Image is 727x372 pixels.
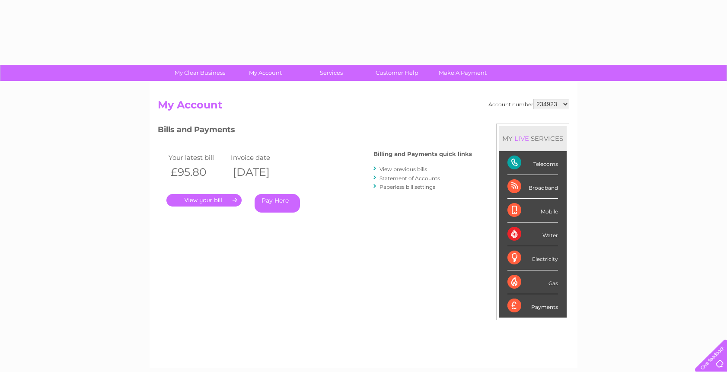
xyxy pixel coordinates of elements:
[164,65,236,81] a: My Clear Business
[488,99,569,109] div: Account number
[158,124,472,139] h3: Bills and Payments
[427,65,498,81] a: Make A Payment
[513,134,531,143] div: LIVE
[499,126,567,151] div: MY SERVICES
[361,65,433,81] a: Customer Help
[507,294,558,318] div: Payments
[379,166,427,172] a: View previous bills
[379,175,440,181] a: Statement of Accounts
[255,194,300,213] a: Pay Here
[373,151,472,157] h4: Billing and Payments quick links
[229,163,291,181] th: [DATE]
[507,151,558,175] div: Telecoms
[166,152,229,163] td: Your latest bill
[229,152,291,163] td: Invoice date
[507,246,558,270] div: Electricity
[296,65,367,81] a: Services
[507,175,558,199] div: Broadband
[166,194,242,207] a: .
[507,223,558,246] div: Water
[379,184,435,190] a: Paperless bill settings
[166,163,229,181] th: £95.80
[507,270,558,294] div: Gas
[158,99,569,115] h2: My Account
[507,199,558,223] div: Mobile
[230,65,301,81] a: My Account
